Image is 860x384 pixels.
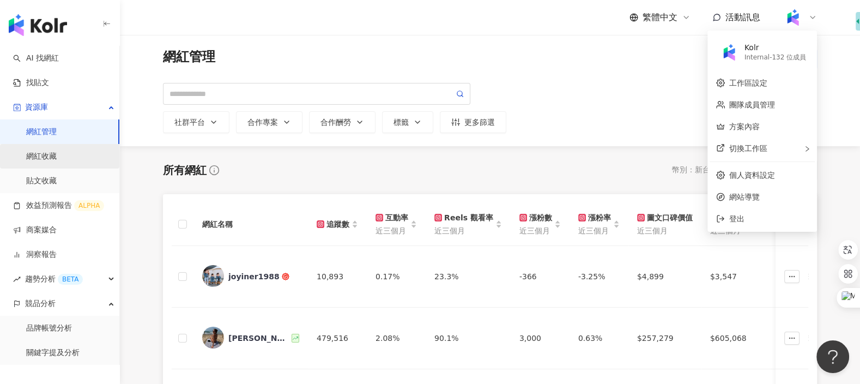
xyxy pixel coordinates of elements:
[236,111,302,133] button: 合作專案
[729,144,767,153] span: 切換工作區
[163,111,229,133] button: 社群平台
[434,225,493,237] span: 近三個月
[440,111,506,133] button: 更多篩選
[729,100,775,109] a: 團隊成員管理
[26,127,57,137] a: 網紅管理
[637,332,693,344] div: $257,279
[26,151,57,162] a: 網紅收藏
[729,191,808,203] span: 網站導覽
[578,212,611,224] div: 漲粉率
[317,218,349,230] div: 追蹤數
[434,332,502,344] div: 90.1%
[519,332,561,344] div: 3,000
[193,203,308,246] th: 網紅名稱
[13,225,57,236] a: 商案媒合
[376,332,417,344] div: 2.08%
[26,176,57,187] a: 貼文收藏
[13,275,21,283] span: rise
[719,42,740,63] img: Kolr%20app%20icon%20%281%29.png
[637,212,693,224] div: 圖文口碑價值
[26,323,72,334] a: 品牌帳號分析
[376,212,408,224] div: 互動率
[729,122,760,131] a: 方案內容
[710,271,766,283] div: $3,547
[58,274,83,285] div: BETA
[744,53,806,62] div: Internal - 132 位成員
[202,265,224,287] img: KOL Avatar
[578,332,620,344] div: 0.63%
[13,200,104,211] a: 效益預測報告ALPHA
[434,271,502,283] div: 23.3%
[228,333,289,344] div: [PERSON_NAME]
[247,118,291,127] div: 合作專案
[816,340,849,373] iframe: Help Scout Beacon - Open
[376,225,408,237] span: 近三個月
[744,43,806,53] div: Kolr
[317,271,358,283] div: 10,893
[309,111,376,133] button: 合作酬勞
[519,225,552,237] span: 近三個月
[729,214,744,223] span: 登出
[434,212,493,224] div: Reels 觀看率
[710,332,766,344] div: $605,068
[519,212,552,224] div: 漲粉數
[672,165,742,176] div: 幣別 ： 新台幣 ( TWD )
[729,171,775,179] a: 個人資料設定
[13,53,59,64] a: searchAI 找網紅
[637,271,693,283] div: $4,899
[729,79,767,87] a: 工作區設定
[451,118,495,127] div: 更多篩選
[578,225,611,237] span: 近三個月
[163,48,215,70] span: 網紅管理
[26,347,80,358] a: 關鍵字提及分析
[519,271,561,283] div: -366
[25,267,83,291] span: 趨勢分析
[25,291,56,316] span: 競品分析
[382,111,433,133] button: 標籤
[725,12,760,22] span: 活動訊息
[13,77,49,88] a: 找貼文
[393,118,422,127] div: 標籤
[174,118,218,127] div: 社群平台
[228,271,280,282] div: joyiner1988
[13,249,57,260] a: 洞察報告
[9,14,67,36] img: logo
[25,95,48,119] span: 資源庫
[163,163,207,178] div: 所有網紅
[804,146,810,152] span: right
[578,271,620,283] div: -3.25%
[637,225,693,237] span: 近三個月
[376,271,417,283] div: 0.17%
[320,118,364,127] div: 合作酬勞
[783,7,803,28] img: Kolr%20app%20icon%20%281%29.png
[317,332,358,344] div: 479,516
[202,327,224,349] img: KOL Avatar
[643,11,677,23] span: 繁體中文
